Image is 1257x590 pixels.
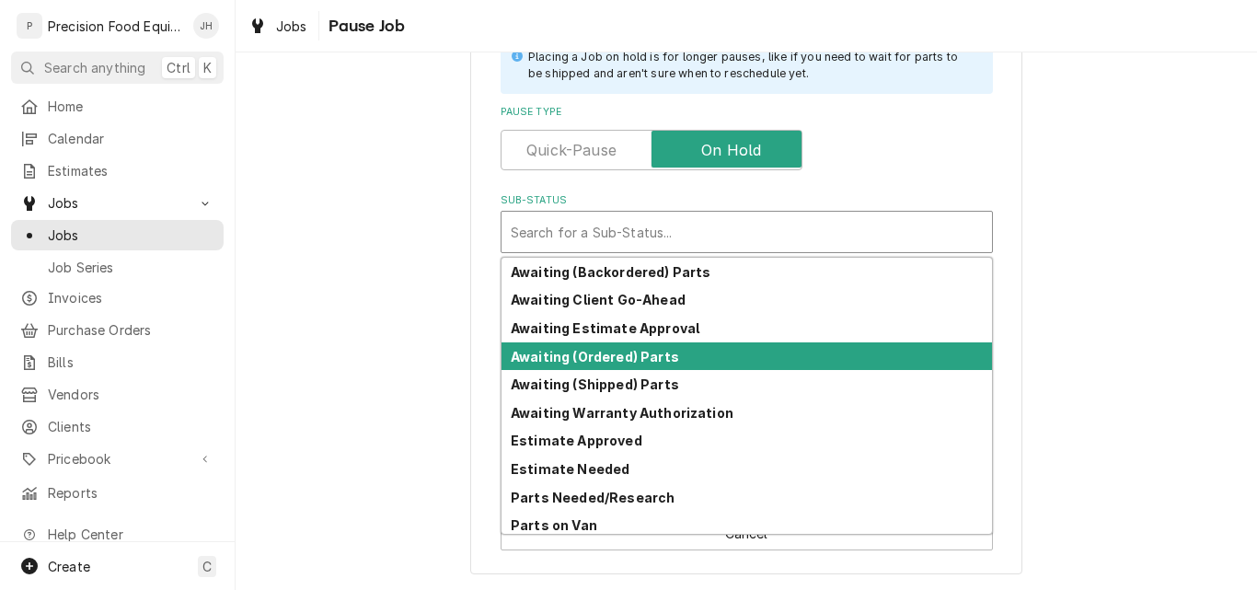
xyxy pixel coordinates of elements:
[11,252,224,283] a: Job Series
[511,292,686,307] strong: Awaiting Client Go-Ahead
[48,449,187,469] span: Pricebook
[11,188,224,218] a: Go to Jobs
[203,58,212,77] span: K
[511,264,710,280] strong: Awaiting (Backordered) Parts
[48,525,213,544] span: Help Center
[11,347,224,377] a: Bills
[511,376,679,392] strong: Awaiting (Shipped) Parts
[11,411,224,442] a: Clients
[501,193,993,208] label: Sub-Status
[323,14,405,39] span: Pause Job
[48,385,214,404] span: Vendors
[501,105,993,170] div: Pause Type
[501,105,993,120] label: Pause Type
[17,13,42,39] div: P
[11,91,224,121] a: Home
[511,349,679,364] strong: Awaiting (Ordered) Parts
[511,461,629,477] strong: Estimate Needed
[48,17,183,36] div: Precision Food Equipment LLC
[48,483,214,503] span: Reports
[193,13,219,39] div: Jason Hertel's Avatar
[11,220,224,250] a: Jobs
[48,288,214,307] span: Invoices
[48,417,214,436] span: Clients
[511,490,675,505] strong: Parts Needed/Research
[48,353,214,372] span: Bills
[511,320,699,336] strong: Awaiting Estimate Approval
[48,97,214,116] span: Home
[11,315,224,345] a: Purchase Orders
[11,478,224,508] a: Reports
[528,49,974,83] div: Placing a Job on hold is for longer pauses, like if you need to wait for parts to be shipped and ...
[193,13,219,39] div: JH
[11,52,224,84] button: Search anythingCtrlK
[241,11,315,41] a: Jobs
[48,258,214,277] span: Job Series
[48,559,90,574] span: Create
[202,557,212,576] span: C
[501,193,993,253] div: Sub-Status
[11,444,224,474] a: Go to Pricebook
[511,405,733,421] strong: Awaiting Warranty Authorization
[11,283,224,313] a: Invoices
[48,193,187,213] span: Jobs
[48,226,214,245] span: Jobs
[276,17,307,36] span: Jobs
[511,517,597,533] strong: Parts on Van
[11,519,224,550] a: Go to Help Center
[11,123,224,154] a: Calendar
[48,129,214,148] span: Calendar
[48,320,214,340] span: Purchase Orders
[511,433,642,448] strong: Estimate Approved
[11,379,224,410] a: Vendors
[167,58,190,77] span: Ctrl
[11,156,224,186] a: Estimates
[501,516,993,550] button: Cancel
[48,161,214,180] span: Estimates
[44,58,145,77] span: Search anything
